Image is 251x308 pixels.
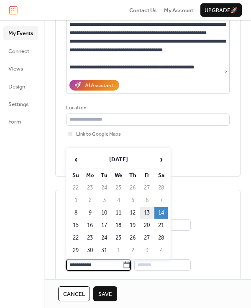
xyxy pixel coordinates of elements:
[8,29,33,38] span: My Events
[97,182,111,194] td: 24
[83,182,97,194] td: 23
[112,194,125,206] td: 4
[126,182,139,194] td: 26
[83,207,97,219] td: 9
[97,220,111,231] td: 17
[93,286,117,301] button: Save
[200,3,242,17] button: Upgrade🚀
[140,169,154,181] th: Fr
[112,245,125,256] td: 1
[58,286,90,301] button: Cancel
[3,80,38,93] a: Design
[154,169,168,181] th: Sa
[134,251,145,260] span: Time
[140,232,154,244] td: 27
[126,194,139,206] td: 5
[140,194,154,206] td: 6
[126,207,139,219] td: 12
[83,151,154,169] th: [DATE]
[205,6,238,15] span: Upgrade 🚀
[69,207,82,219] td: 8
[69,194,82,206] td: 1
[140,182,154,194] td: 27
[3,115,38,128] a: Form
[126,169,139,181] th: Th
[69,245,82,256] td: 29
[129,6,157,14] a: Contact Us
[83,220,97,231] td: 16
[83,232,97,244] td: 23
[112,169,125,181] th: We
[126,245,139,256] td: 2
[3,97,38,111] a: Settings
[112,207,125,219] td: 11
[3,62,38,75] a: Views
[112,182,125,194] td: 25
[69,80,119,91] button: AI Assistant
[154,245,168,256] td: 4
[98,290,112,298] span: Save
[83,194,97,206] td: 2
[66,104,228,112] div: Location
[8,100,28,109] span: Settings
[112,220,125,231] td: 18
[154,182,168,194] td: 28
[154,220,168,231] td: 21
[129,6,157,15] span: Contact Us
[8,47,29,56] span: Connect
[164,6,193,15] span: My Account
[8,65,23,73] span: Views
[140,207,154,219] td: 13
[69,151,82,168] span: ‹
[97,207,111,219] td: 10
[154,207,168,219] td: 14
[164,6,193,14] a: My Account
[154,194,168,206] td: 7
[76,130,121,139] span: Link to Google Maps
[140,245,154,256] td: 3
[126,232,139,244] td: 26
[97,194,111,206] td: 3
[69,182,82,194] td: 22
[9,5,18,15] img: logo
[69,220,82,231] td: 15
[97,232,111,244] td: 24
[8,83,25,91] span: Design
[3,44,38,58] a: Connect
[83,245,97,256] td: 30
[83,169,97,181] th: Mo
[63,290,85,298] span: Cancel
[69,232,82,244] td: 22
[97,169,111,181] th: Tu
[69,169,82,181] th: Su
[3,26,38,40] a: My Events
[140,220,154,231] td: 20
[8,118,21,126] span: Form
[97,245,111,256] td: 31
[154,232,168,244] td: 28
[155,151,167,168] span: ›
[85,81,113,90] div: AI Assistant
[126,220,139,231] td: 19
[112,232,125,244] td: 25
